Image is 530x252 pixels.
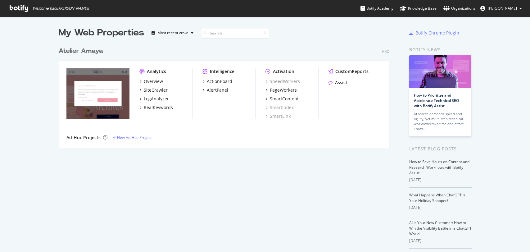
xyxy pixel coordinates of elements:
[409,145,472,152] div: Latest Blog Posts
[409,238,472,244] div: [DATE]
[144,96,169,102] div: LogAnalyzer
[409,177,472,183] div: [DATE]
[488,6,517,11] span: Anne-Solenne OGEE
[149,28,196,38] button: Most recent crawl
[210,68,234,75] div: Intelligence
[202,87,228,93] a: AlertPanel
[265,96,299,102] a: SmartContent
[382,49,389,54] div: Pro
[144,104,173,111] div: RealKeywords
[207,87,228,93] div: AlertPanel
[33,6,89,11] span: Welcome back, [PERSON_NAME] !
[414,93,459,108] a: How to Prioritize and Accelerate Technical SEO with Botify Assist
[59,27,144,39] div: My Web Properties
[265,78,300,85] a: SpeedWorkers
[59,47,103,56] div: Atelier Amaya
[265,87,297,93] a: PageWorkers
[201,28,269,39] input: Search
[207,78,232,85] div: ActionBoard
[415,30,459,36] div: Botify Chrome Plugin
[270,87,297,93] div: PageWorkers
[409,159,469,176] a: How to Save Hours on Content and Research Workflows with Botify Assist
[328,68,369,75] a: CustomReports
[117,135,152,140] div: New Ad-Hoc Project
[400,5,437,11] div: Knowledge Base
[144,78,163,85] div: Overview
[409,192,465,203] a: What Happens When ChatGPT Is Your Holiday Shopper?
[409,220,472,236] a: AI Is Your New Customer: How to Win the Visibility Battle in a ChatGPT World
[157,31,188,35] div: Most recent crawl
[409,46,472,53] div: Botify news
[335,68,369,75] div: CustomReports
[139,96,169,102] a: LogAnalyzer
[139,104,173,111] a: RealKeywords
[139,78,163,85] a: Overview
[59,39,394,148] div: grid
[112,135,152,140] a: New Ad-Hoc Project
[147,68,166,75] div: Analytics
[273,68,294,75] div: Activation
[335,80,347,86] div: Assist
[202,78,232,85] a: ActionBoard
[144,87,168,93] div: SiteCrawler
[409,30,459,36] a: Botify Chrome Plugin
[66,135,101,141] div: Ad-Hoc Projects
[59,47,106,56] a: Atelier Amaya
[328,80,347,86] a: Assist
[265,104,294,111] a: SmartIndex
[414,112,467,131] div: AI search demands speed and agility, yet multi-step technical workflows take time and effort. Tha...
[409,55,471,88] img: How to Prioritize and Accelerate Technical SEO with Botify Assist
[475,3,527,13] button: [PERSON_NAME]
[139,87,168,93] a: SiteCrawler
[409,205,472,210] div: [DATE]
[265,113,291,119] a: SmartLink
[360,5,393,11] div: Botify Academy
[443,5,475,11] div: Organizations
[66,68,129,119] img: atelier-amaya.com
[270,96,299,102] div: SmartContent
